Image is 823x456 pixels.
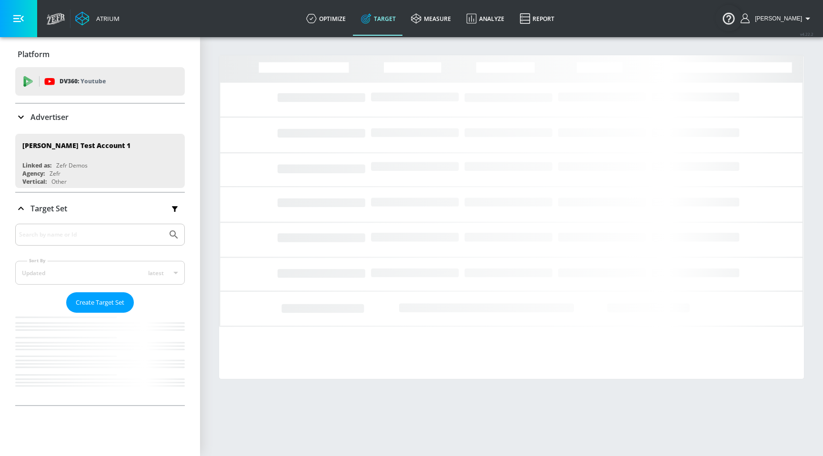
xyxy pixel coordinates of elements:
div: Atrium [92,14,120,23]
p: DV360: [60,76,106,87]
div: DV360: Youtube [15,67,185,96]
a: Atrium [75,11,120,26]
div: Target Set [15,193,185,224]
a: optimize [299,1,353,36]
div: [PERSON_NAME] Test Account 1Linked as:Zefr DemosAgency:ZefrVertical:Other [15,134,185,188]
nav: list of Target Set [15,313,185,405]
div: Zefr Demos [56,161,88,169]
input: Search by name or Id [19,228,163,241]
span: v 4.22.2 [800,31,813,37]
div: Zefr [50,169,60,178]
button: Open Resource Center [715,5,742,31]
p: Youtube [80,76,106,86]
span: login as: justin.nim@zefr.com [751,15,802,22]
a: Report [512,1,562,36]
div: Updated [22,269,45,277]
label: Sort By [27,258,48,264]
button: [PERSON_NAME] [741,13,813,24]
div: Vertical: [22,178,47,186]
span: latest [148,269,164,277]
div: Target Set [15,224,185,405]
a: Analyze [459,1,512,36]
div: Platform [15,41,185,68]
button: Create Target Set [66,292,134,313]
div: [PERSON_NAME] Test Account 1 [22,141,130,150]
p: Target Set [30,203,67,214]
a: measure [403,1,459,36]
p: Platform [18,49,50,59]
div: Other [51,178,67,186]
div: Agency: [22,169,45,178]
div: Advertiser [15,104,185,130]
div: Linked as: [22,161,51,169]
p: Advertiser [30,112,69,122]
span: Create Target Set [76,297,124,308]
a: Target [353,1,403,36]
